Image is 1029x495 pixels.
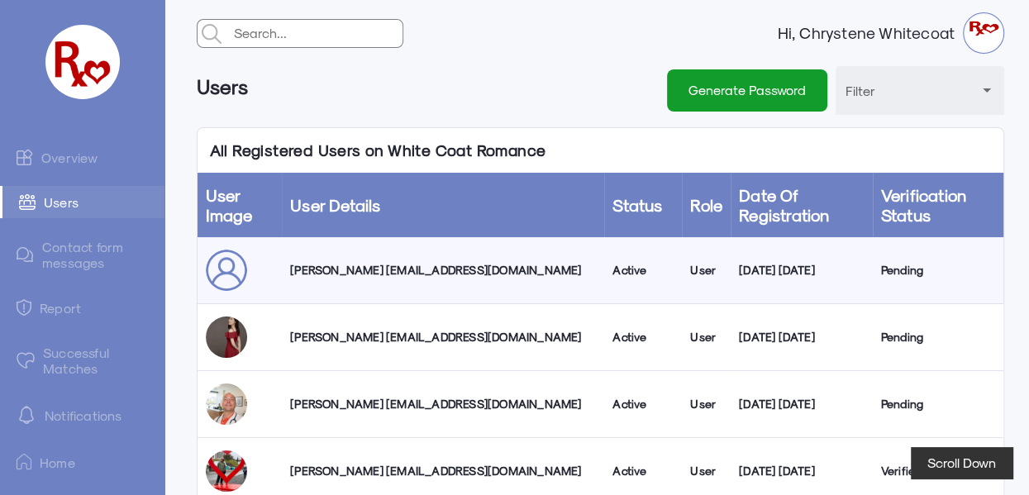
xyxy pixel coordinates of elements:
div: Active [612,329,674,345]
strong: Hi, Chrystene Whitecoat [777,25,963,41]
h6: Users [197,66,249,107]
a: Role [690,195,722,215]
div: [DATE] [DATE] [739,329,865,345]
input: Search... [230,20,403,46]
div: [DATE] [DATE] [739,396,865,412]
div: [PERSON_NAME] [EMAIL_ADDRESS][DOMAIN_NAME] [290,396,596,412]
div: Pending [881,329,995,345]
div: User [690,396,722,412]
div: Pending [881,396,995,412]
div: [PERSON_NAME] [EMAIL_ADDRESS][DOMAIN_NAME] [290,463,596,479]
img: user_sepfus.png [206,250,247,291]
img: admin-ic-overview.svg [17,149,33,165]
div: User [690,463,722,479]
img: uumkng2rvnggcvi7kixq.jpg [206,383,247,425]
button: Generate Password [667,69,827,111]
a: Date of Registration [739,185,829,225]
div: Active [612,463,674,479]
div: User [690,262,722,278]
img: notification-default-white.svg [17,405,36,425]
a: Status [612,195,662,215]
div: Active [612,396,674,412]
div: [DATE] [DATE] [739,262,865,278]
a: User Details [290,195,380,215]
img: upmi0qdhib3yyda7uoop.jpg [206,450,247,492]
div: Pending [881,262,995,278]
img: admin-ic-report.svg [17,299,31,316]
img: matched.svg [17,352,35,369]
div: [PERSON_NAME] [EMAIL_ADDRESS][DOMAIN_NAME] [290,262,596,278]
button: Scroll Down [911,447,1012,478]
a: User Image [206,185,253,225]
div: User [690,329,722,345]
div: [PERSON_NAME] [EMAIL_ADDRESS][DOMAIN_NAME] [290,329,596,345]
img: admin-ic-contact-message.svg [17,247,34,263]
img: hpriarwye346dagaieit.jpg [206,317,247,358]
p: All Registered Users on White Coat Romance [198,128,559,173]
a: Verification Status [881,185,966,225]
img: admin-ic-users.svg [19,194,36,210]
div: Verified [881,463,995,479]
div: [DATE] [DATE] [739,463,865,479]
div: Active [612,262,674,278]
img: admin-search.svg [198,20,226,48]
img: ic-home.png [17,454,31,470]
